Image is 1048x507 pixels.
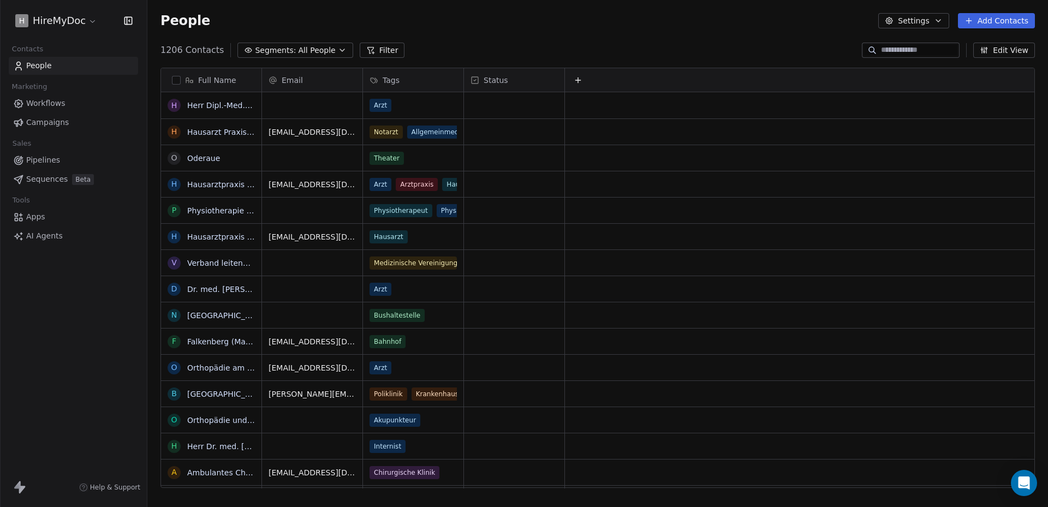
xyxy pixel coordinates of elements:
div: grid [262,92,1035,488]
a: Apps [9,208,138,226]
span: Akupunkteur [370,414,420,427]
span: Bahnhof [370,335,406,348]
span: Contacts [7,41,48,57]
span: Marketing [7,79,52,95]
span: HireMyDoc [33,14,86,28]
a: Hausarzt Praxis [PERSON_NAME] /[PERSON_NAME] [187,128,381,136]
a: Campaigns [9,114,138,132]
a: Herr Dipl.-Med. [PERSON_NAME] [187,101,311,110]
a: Workflows [9,94,138,112]
a: AI Agents [9,227,138,245]
div: Status [464,68,564,92]
a: Dr. med. [PERSON_NAME] [187,285,285,294]
div: O [171,362,177,373]
span: Arzt [370,283,391,296]
span: Physiotherapeut [370,204,432,217]
div: Full Name [161,68,261,92]
button: Edit View [973,43,1035,58]
span: Tools [8,192,34,208]
span: H [19,15,25,26]
div: V [171,257,177,269]
div: grid [161,92,262,488]
button: HHireMyDoc [13,11,99,30]
span: Bushaltestelle [370,309,425,322]
span: Help & Support [90,483,140,492]
span: Theater [370,152,404,165]
a: Help & Support [79,483,140,492]
span: Arzt [370,178,391,191]
div: Tags [363,68,463,92]
button: Add Contacts [958,13,1035,28]
span: Status [484,75,508,86]
a: Verband leitender Orthopäden und Unfallchirurgen Deutschlands e.V. [187,259,452,267]
span: Campaigns [26,117,69,128]
span: Sequences [26,174,68,185]
div: H [171,231,177,242]
a: Orthopädie und Unfallchirurgie Freudenberg [187,416,356,425]
span: Tags [383,75,400,86]
span: Sales [8,135,36,152]
span: Workflows [26,98,65,109]
span: Notarzt [370,126,403,139]
div: Open Intercom Messenger [1011,470,1037,496]
span: [EMAIL_ADDRESS][DOMAIN_NAME] [269,336,356,347]
div: H [171,440,177,452]
span: Arzt [370,361,391,374]
div: O [171,414,177,426]
div: O [171,152,177,164]
span: People [26,60,52,71]
span: People [160,13,210,29]
span: AI Agents [26,230,63,242]
div: Email [262,68,362,92]
button: Filter [360,43,405,58]
a: Falkenberg (Mark) [187,337,256,346]
span: Krankenhaus [412,387,463,401]
span: Arzt [370,99,391,112]
span: Apps [26,211,45,223]
span: Physiotherapiezentrum [437,204,522,217]
span: Hausarzt [442,178,480,191]
span: Beta [72,174,94,185]
span: [EMAIL_ADDRESS][DOMAIN_NAME] [269,127,356,138]
a: Hausarztpraxis [PERSON_NAME] & Dr. med. [PERSON_NAME] [187,180,420,189]
span: Medizinische Vereinigung [370,257,457,270]
span: Poliklinik [370,387,407,401]
span: Segments: [255,45,296,56]
div: H [171,100,177,111]
div: D [171,283,177,295]
div: F [172,336,176,347]
span: Internist [370,440,406,453]
div: B [171,388,177,399]
a: Orthopädie am [GEOGRAPHIC_DATA] [187,363,327,372]
a: Herr Dr. med. [PERSON_NAME] [187,442,305,451]
span: [PERSON_NAME][EMAIL_ADDRESS][DOMAIN_NAME] [269,389,356,399]
div: H [171,178,177,190]
a: Ambulantes Chirurgisches Zentrum [187,468,323,477]
div: N [171,309,177,321]
a: Physiotherapie Oderbruch (Altreetz) [187,206,325,215]
span: [EMAIL_ADDRESS][DOMAIN_NAME] [269,467,356,478]
span: Email [282,75,303,86]
a: Oderaue [187,154,220,163]
a: Pipelines [9,151,138,169]
span: Pipelines [26,154,60,166]
a: Hausarztpraxis Dr. med. Kathrin Unkrodt [187,232,342,241]
button: Settings [878,13,949,28]
span: [EMAIL_ADDRESS][DOMAIN_NAME] [269,179,356,190]
span: [EMAIL_ADDRESS][DOMAIN_NAME] [269,231,356,242]
span: Chirurgische Klinik [370,466,439,479]
span: All People [298,45,335,56]
a: People [9,57,138,75]
span: Arztpraxis [396,178,438,191]
div: H [171,126,177,138]
span: Hausarzt [370,230,408,243]
span: Allgemeinmediziner [407,126,481,139]
div: P [172,205,176,216]
a: [GEOGRAPHIC_DATA] [187,390,267,398]
span: [EMAIL_ADDRESS][DOMAIN_NAME] [269,362,356,373]
a: [GEOGRAPHIC_DATA] [187,311,267,320]
div: A [171,467,177,478]
span: Full Name [198,75,236,86]
a: SequencesBeta [9,170,138,188]
span: 1206 Contacts [160,44,224,57]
